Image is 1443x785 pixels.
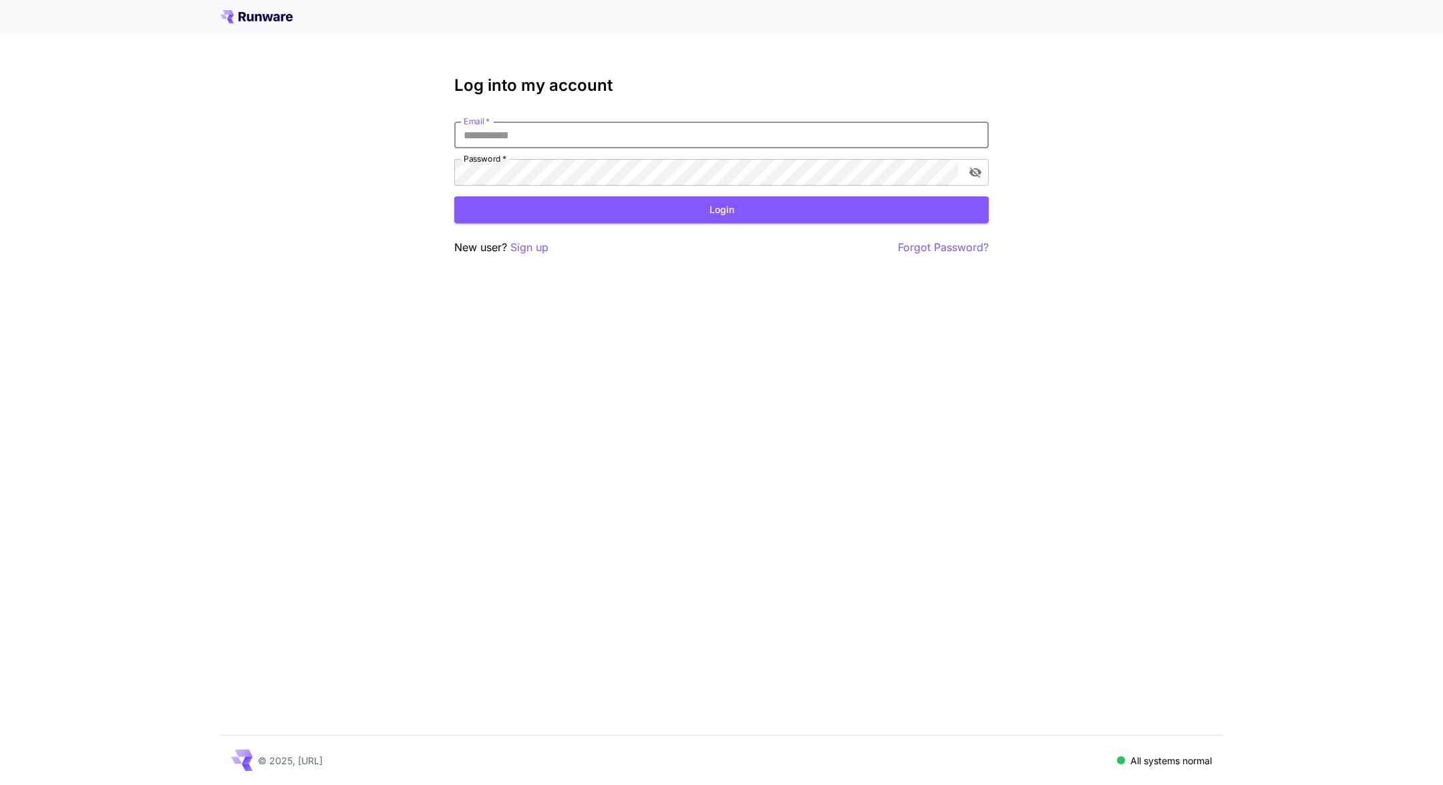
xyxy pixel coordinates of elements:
button: Forgot Password? [898,239,989,256]
h3: Log into my account [454,76,989,95]
button: Sign up [510,239,548,256]
p: © 2025, [URL] [258,754,323,768]
label: Email [464,116,490,127]
label: Password [464,153,506,164]
button: Login [454,196,989,224]
p: All systems normal [1130,754,1212,768]
p: New user? [454,239,548,256]
button: toggle password visibility [963,160,987,184]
